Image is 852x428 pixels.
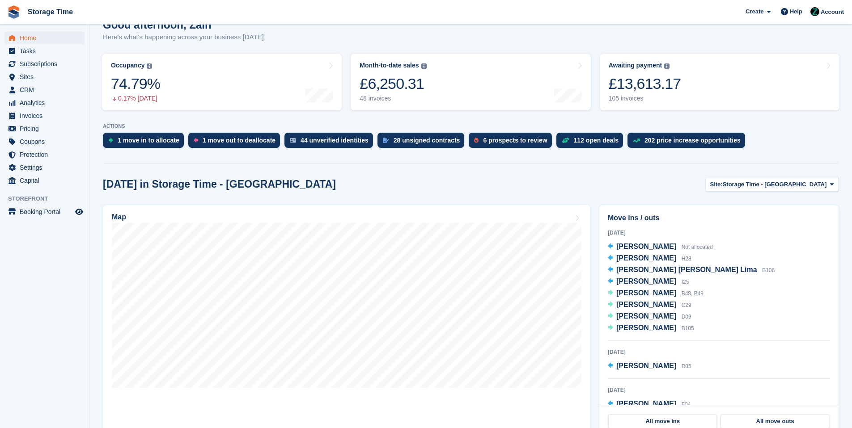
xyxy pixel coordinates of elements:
a: menu [4,135,85,148]
span: [PERSON_NAME] [PERSON_NAME] Lima [616,266,757,273]
a: Storage Time [24,4,76,19]
a: [PERSON_NAME] B48, B49 [608,288,704,299]
img: price_increase_opportunities-93ffe204e8149a01c8c9dc8f82e8f89637d9d84a8eef4429ea346261dce0b2c0.svg [633,138,640,143]
img: Zain Sarwar [810,7,819,16]
span: Sites [20,71,73,83]
div: £13,613.17 [609,75,681,93]
a: Month-to-date sales £6,250.31 48 invoices [351,54,590,110]
span: Subscriptions [20,58,73,70]
img: contract_signature_icon-13c848040528278c33f63329250d36e43548de30e8caae1d1a13099fd9432cc5.svg [383,138,389,143]
a: Occupancy 74.79% 0.17% [DATE] [102,54,342,110]
a: [PERSON_NAME] D05 [608,361,691,372]
img: verify_identity-adf6edd0f0f0b5bbfe63781bf79b02c33cf7c696d77639b501bdc392416b5a36.svg [290,138,296,143]
a: [PERSON_NAME] C29 [608,299,691,311]
a: menu [4,58,85,70]
img: prospect-51fa495bee0391a8d652442698ab0144808aea92771e9ea1ae160a38d050c398.svg [474,138,479,143]
h2: [DATE] in Storage Time - [GEOGRAPHIC_DATA] [103,178,336,190]
a: [PERSON_NAME] B105 [608,323,694,334]
span: [PERSON_NAME] [616,324,676,331]
span: Invoices [20,109,73,122]
a: menu [4,71,85,83]
img: move_ins_to_allocate_icon-fdf77a2bb77ea45bf5b3d319d69a93e2d87916cf1d5bf7949dd705db3b84f3ca.svg [108,138,113,143]
span: Help [790,7,802,16]
div: £6,250.31 [360,75,426,93]
div: Month-to-date sales [360,62,419,69]
span: [PERSON_NAME] [616,301,676,308]
a: menu [4,206,85,218]
a: [PERSON_NAME] I25 [608,276,689,288]
span: B105 [682,325,694,331]
div: 28 unsigned contracts [394,137,460,144]
span: Booking Portal [20,206,73,218]
a: [PERSON_NAME] Not allocated [608,241,713,253]
span: B48, B49 [682,290,704,297]
span: [PERSON_NAME] [616,362,676,369]
img: icon-info-grey-7440780725fd019a000dd9b08b2336e03edf1995a4989e88bcd33f0948082b44.svg [147,63,152,69]
span: Coupons [20,135,73,148]
a: 202 price increase opportunities [627,133,750,152]
img: move_outs_to_deallocate_icon-f764333ba52eb49d3ac5e1228854f67142a1ed5810a6f6cc68b1a99e826820c5.svg [194,138,198,143]
span: Analytics [20,97,73,109]
a: menu [4,84,85,96]
a: [PERSON_NAME] H28 [608,253,691,264]
a: Preview store [74,206,85,217]
p: Here's what's happening across your business [DATE] [103,32,264,42]
span: Home [20,32,73,44]
div: 1 move out to deallocate [203,137,276,144]
div: 44 unverified identities [301,137,369,144]
div: 74.79% [111,75,160,93]
span: Create [746,7,763,16]
a: menu [4,122,85,135]
div: 48 invoices [360,95,426,102]
p: ACTIONS [103,123,839,129]
span: Storage Time - [GEOGRAPHIC_DATA] [723,180,827,189]
h1: Good afternoon, Zain [103,19,264,31]
span: [PERSON_NAME] [616,289,676,297]
h2: Move ins / outs [608,213,830,223]
a: menu [4,174,85,187]
div: Occupancy [111,62,144,69]
span: Site: [710,180,723,189]
a: 112 open deals [556,133,627,152]
div: 6 prospects to review [483,137,547,144]
a: menu [4,148,85,161]
a: [PERSON_NAME] [PERSON_NAME] Lima B106 [608,264,775,276]
button: Site: Storage Time - [GEOGRAPHIC_DATA] [705,177,839,192]
a: 28 unsigned contracts [377,133,469,152]
a: menu [4,32,85,44]
span: H28 [682,256,691,262]
span: Pricing [20,122,73,135]
span: [PERSON_NAME] [616,243,676,250]
span: Settings [20,161,73,174]
div: 202 price increase opportunities [644,137,741,144]
a: menu [4,97,85,109]
span: I25 [682,279,689,285]
img: deal-1b604bf984904fb50ccaf53a9ad4b4a5d6e5aea283cecdc64d6e3604feb123c2.svg [562,137,569,143]
a: 6 prospects to review [469,133,556,152]
span: [PERSON_NAME] [616,400,676,407]
img: icon-info-grey-7440780725fd019a000dd9b08b2336e03edf1995a4989e88bcd33f0948082b44.svg [421,63,427,69]
div: [DATE] [608,386,830,394]
a: [PERSON_NAME] F04 [608,399,691,410]
img: stora-icon-8386f47178a22dfd0bd8f6a31ec36ba5ce8667c1dd55bd0f319d3a0aa187defe.svg [7,5,21,19]
img: icon-info-grey-7440780725fd019a000dd9b08b2336e03edf1995a4989e88bcd33f0948082b44.svg [664,63,670,69]
span: Capital [20,174,73,187]
span: Account [821,8,844,17]
div: 0.17% [DATE] [111,95,160,102]
span: CRM [20,84,73,96]
a: 1 move out to deallocate [188,133,284,152]
h2: Map [112,213,126,221]
a: menu [4,45,85,57]
span: B106 [762,267,775,273]
span: C29 [682,302,691,308]
span: Not allocated [682,244,713,250]
span: Protection [20,148,73,161]
a: 1 move in to allocate [103,133,188,152]
div: Awaiting payment [609,62,662,69]
span: D09 [682,314,691,320]
div: [DATE] [608,348,830,356]
div: 105 invoices [609,95,681,102]
a: [PERSON_NAME] D09 [608,311,691,323]
div: [DATE] [608,229,830,237]
a: Awaiting payment £13,613.17 105 invoices [600,54,839,110]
